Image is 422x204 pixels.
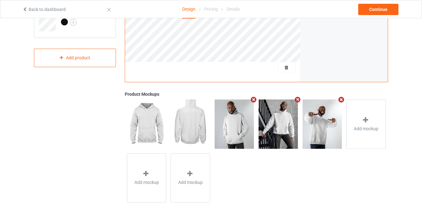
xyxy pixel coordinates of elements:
span: Add mockup [354,126,378,132]
div: Baseball Tee [34,3,116,38]
span: Add mockup [178,179,203,185]
img: svg+xml;base64,PD94bWwgdmVyc2lvbj0iMS4wIiBlbmNvZGluZz0iVVRGLTgiPz4KPHN2ZyB3aWR0aD0iMjJweCIgaGVpZ2... [70,19,77,26]
a: Back to dashboard [22,7,66,12]
img: regular.jpg [259,99,298,148]
div: Add mockup [346,99,386,149]
div: Pricing [204,0,218,18]
div: Add mockup [171,153,210,202]
div: Product Mockups [125,91,388,97]
img: regular.jpg [303,99,342,148]
img: regular.jpg [215,99,254,148]
div: Design [182,0,195,19]
div: Baseball Tee [61,10,85,25]
i: Remove mockup [250,96,258,103]
img: regular.jpg [127,99,166,148]
i: Remove mockup [293,96,301,103]
div: Add product [34,49,116,67]
i: Remove mockup [337,96,345,103]
div: Details [227,0,240,18]
div: Continue [358,4,398,15]
span: Add mockup [134,179,159,185]
div: Add mockup [127,153,167,202]
img: regular.jpg [171,99,210,148]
